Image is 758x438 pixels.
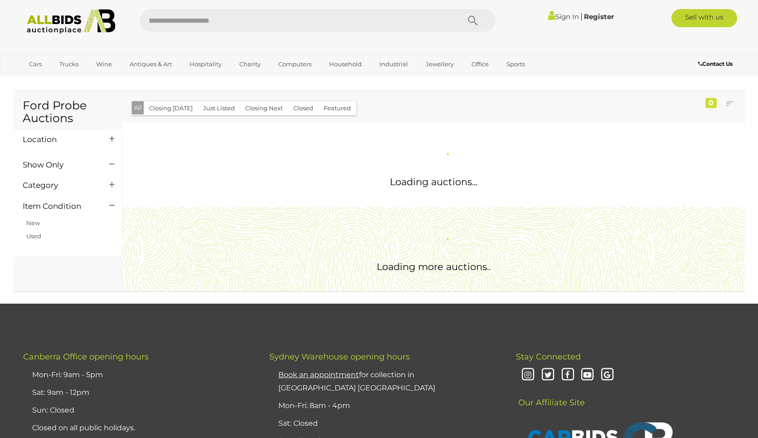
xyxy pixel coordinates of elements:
[30,384,247,402] li: Sat: 9am - 12pm
[26,219,40,226] a: New
[26,232,41,240] a: Used
[584,12,614,21] a: Register
[30,366,247,384] li: Mon-Fri: 9am - 5pm
[30,402,247,419] li: Sun: Closed
[144,101,198,115] button: Closing [DATE]
[23,202,96,211] h4: Item Condition
[377,261,491,272] span: Loading more auctions..
[560,367,576,383] i: Facebook
[124,57,178,72] a: Antiques & Art
[23,57,48,72] a: Cars
[278,370,435,392] a: Book an appointmentfor collection in [GEOGRAPHIC_DATA] [GEOGRAPHIC_DATA]
[318,101,356,115] button: Featured
[288,101,319,115] button: Closed
[240,101,288,115] button: Closing Next
[23,352,149,362] span: Canberra Office opening hours
[276,397,493,415] li: Mon-Fri: 8am - 4pm
[671,9,737,27] a: Sell with us
[132,101,144,114] button: All
[500,57,531,72] a: Sports
[420,57,460,72] a: Jewellery
[272,57,317,72] a: Computers
[53,57,84,72] a: Trucks
[22,9,120,34] img: Allbids.com.au
[184,57,228,72] a: Hospitality
[698,60,733,67] b: Contact Us
[23,72,99,87] a: [GEOGRAPHIC_DATA]
[23,161,96,169] h4: Show Only
[390,176,477,187] span: Loading auctions...
[540,367,556,383] i: Twitter
[466,57,495,72] a: Office
[278,370,359,379] u: Book an appointment
[548,12,579,21] a: Sign In
[580,11,583,21] span: |
[698,59,735,69] a: Contact Us
[705,98,717,108] div: 0
[23,99,113,124] h1: Ford Probe Auctions
[516,384,585,408] span: Our Affiliate Site
[323,57,368,72] a: Household
[198,101,240,115] button: Just Listed
[599,367,615,383] i: Google
[374,57,414,72] a: Industrial
[30,419,247,437] li: Closed on all public holidays.
[269,352,410,362] span: Sydney Warehouse opening hours
[276,415,493,433] li: Sat: Closed
[233,57,267,72] a: Charity
[450,9,496,32] button: Search
[580,367,596,383] i: Youtube
[516,352,581,362] span: Stay Connected
[90,57,118,72] a: Wine
[23,181,96,190] h4: Category
[23,135,96,144] h4: Location
[520,367,536,383] i: Instagram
